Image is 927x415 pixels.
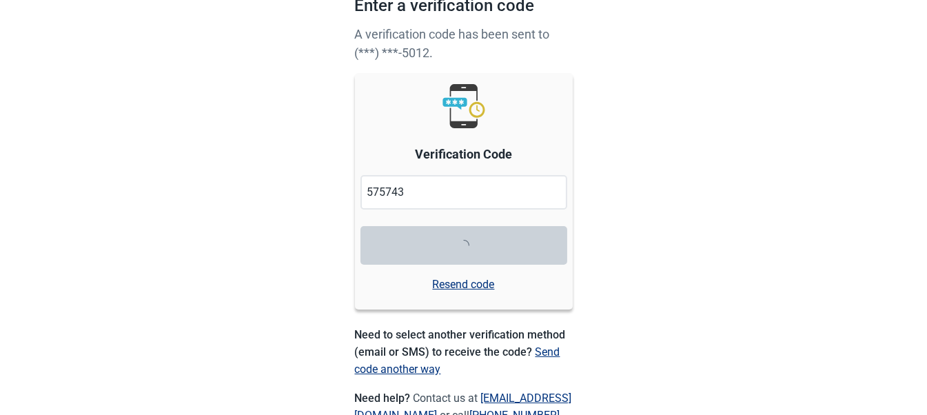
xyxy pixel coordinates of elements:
input: Enter Code Here [360,175,567,210]
a: Resend code [433,276,495,293]
span: loading [456,239,470,252]
span: Need help? [355,392,414,405]
img: sms [442,84,486,128]
p: A verification code has been sent to (***) ***-5012. [355,25,573,62]
span: Need to select another verification method (email or SMS) to receive the code? [355,328,566,358]
div: Verification Code [415,145,512,164]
